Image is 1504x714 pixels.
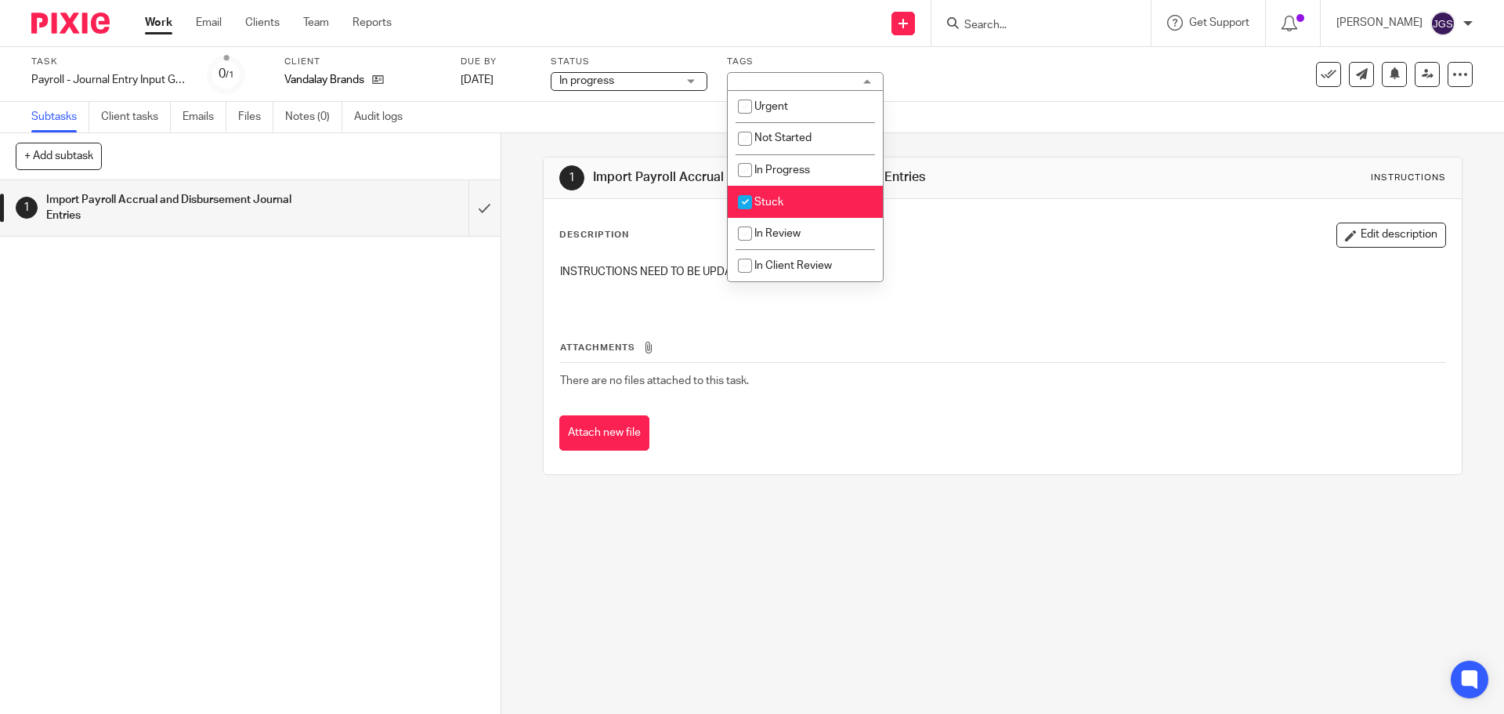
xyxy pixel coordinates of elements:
[101,102,171,132] a: Client tasks
[238,102,273,132] a: Files
[1336,15,1423,31] p: [PERSON_NAME]
[754,197,783,208] span: Stuck
[285,102,342,132] a: Notes (0)
[354,102,414,132] a: Audit logs
[16,143,102,169] button: + Add subtask
[31,102,89,132] a: Subtasks
[303,15,329,31] a: Team
[560,375,749,386] span: There are no files attached to this task.
[284,56,441,68] label: Client
[31,13,110,34] img: Pixie
[560,343,635,352] span: Attachments
[559,165,584,190] div: 1
[284,72,364,88] p: Vandalay Brands
[559,229,629,241] p: Description
[461,56,531,68] label: Due by
[1189,17,1249,28] span: Get Support
[1371,172,1446,184] div: Instructions
[145,15,172,31] a: Work
[754,165,810,176] span: In Progress
[226,71,234,79] small: /1
[183,102,226,132] a: Emails
[727,56,884,68] label: Tags
[593,169,1036,186] h1: Import Payroll Accrual and Disbursement Journal Entries
[754,228,801,239] span: In Review
[352,15,392,31] a: Reports
[1430,11,1455,36] img: svg%3E
[754,132,812,143] span: Not Started
[754,101,788,112] span: Urgent
[245,15,280,31] a: Clients
[31,72,188,88] div: Payroll - Journal Entry Input Group B ([GEOGRAPHIC_DATA])
[560,264,1444,280] p: INSTRUCTIONS NEED TO BE UPDATED.
[963,19,1104,33] input: Search
[754,260,832,271] span: In Client Review
[461,74,493,85] span: [DATE]
[559,415,649,451] button: Attach new file
[219,65,234,83] div: 0
[31,72,188,88] div: Payroll - Journal Entry Input Group B (VAN)
[1336,223,1446,248] button: Edit description
[16,197,38,219] div: 1
[559,75,614,86] span: In progress
[46,188,317,228] h1: Import Payroll Accrual and Disbursement Journal Entries
[551,56,707,68] label: Status
[196,15,222,31] a: Email
[31,56,188,68] label: Task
